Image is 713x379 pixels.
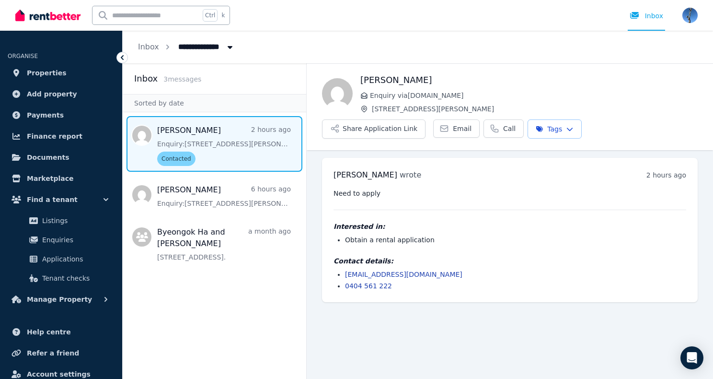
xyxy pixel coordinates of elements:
time: 2 hours ago [646,171,686,179]
a: Add property [8,84,115,104]
a: Call [483,119,524,138]
div: Sorted by date [123,94,306,112]
span: Help centre [27,326,71,338]
span: [STREET_ADDRESS][PERSON_NAME] [372,104,698,114]
a: Inbox [138,42,159,51]
a: Help centre [8,322,115,342]
span: [PERSON_NAME] [333,170,397,179]
span: Properties [27,67,67,79]
a: Marketplace [8,169,115,188]
span: Documents [27,152,69,163]
span: Tenant checks [42,272,107,284]
a: Payments [8,106,115,125]
a: Enquiries [11,230,111,249]
span: Add property [27,88,77,100]
span: Tags [536,124,562,134]
span: Finance report [27,130,82,142]
span: Email [453,124,471,133]
span: Listings [42,215,107,226]
span: Applications [42,253,107,265]
nav: Breadcrumb [123,31,250,63]
a: Tenant checks [11,269,111,288]
a: [PERSON_NAME]6 hours agoEnquiry:[STREET_ADDRESS][PERSON_NAME]. [157,184,291,208]
nav: Message list [123,112,306,272]
span: ORGANISE [8,53,38,59]
span: wrote [400,170,421,179]
a: Listings [11,211,111,230]
span: Call [503,124,516,133]
a: Applications [11,249,111,269]
pre: Need to apply [333,189,686,198]
div: Open Intercom Messenger [680,346,703,369]
li: Obtain a rental application [345,235,686,245]
span: Refer a friend [27,347,79,359]
a: Finance report [8,127,115,146]
img: Shashank Pise [322,78,353,109]
img: donelks@bigpond.com [682,8,698,23]
span: Manage Property [27,294,92,305]
button: Find a tenant [8,190,115,209]
h4: Contact details: [333,256,686,266]
a: Documents [8,148,115,167]
a: Byeongok Ha and [PERSON_NAME]a month ago[STREET_ADDRESS]. [157,226,291,262]
span: 3 message s [163,75,201,83]
a: Properties [8,63,115,83]
a: 0404 561 222 [345,282,392,290]
a: [PERSON_NAME]2 hours agoEnquiry:[STREET_ADDRESS][PERSON_NAME].Contacted [157,125,291,166]
span: Find a tenant [27,194,78,205]
span: Ctrl [203,9,218,22]
h1: [PERSON_NAME] [360,73,698,87]
h4: Interested in: [333,222,686,231]
img: RentBetter [15,8,80,23]
span: k [221,12,225,19]
a: Refer a friend [8,343,115,363]
button: Manage Property [8,290,115,309]
button: Tags [528,119,582,139]
button: Share Application Link [322,119,425,139]
span: Marketplace [27,173,73,184]
a: [EMAIL_ADDRESS][DOMAIN_NAME] [345,271,462,278]
span: Enquiry via [DOMAIN_NAME] [370,91,698,100]
h2: Inbox [134,72,158,85]
span: Enquiries [42,234,107,246]
a: Email [433,119,480,138]
div: Inbox [630,11,663,21]
span: Payments [27,109,64,121]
